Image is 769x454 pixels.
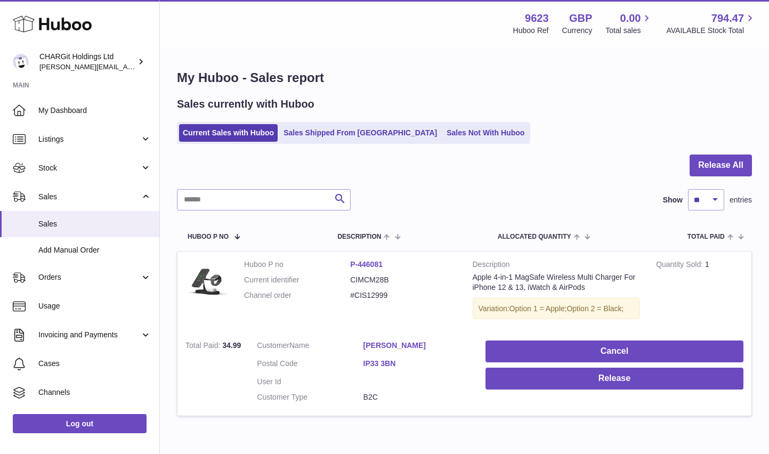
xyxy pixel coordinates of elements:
[257,341,289,350] span: Customer
[38,330,140,340] span: Invoicing and Payments
[569,11,592,26] strong: GBP
[244,290,350,301] dt: Channel order
[566,304,624,313] span: Option 2 = Black;
[473,260,641,272] strong: Description
[656,260,705,271] strong: Quantity Sold
[222,341,241,350] span: 34.99
[38,219,151,229] span: Sales
[257,377,363,387] dt: User Id
[690,155,752,176] button: Release All
[525,11,549,26] strong: 9623
[185,260,228,302] img: 96231656945573.JPG
[280,124,441,142] a: Sales Shipped From [GEOGRAPHIC_DATA]
[485,368,743,390] button: Release
[257,359,363,371] dt: Postal Code
[38,245,151,255] span: Add Manual Order
[666,26,756,36] span: AVAILABLE Stock Total
[363,340,470,351] a: [PERSON_NAME]
[38,192,140,202] span: Sales
[620,11,641,26] span: 0.00
[188,233,229,240] span: Huboo P no
[38,134,140,144] span: Listings
[666,11,756,36] a: 794.47 AVAILABLE Stock Total
[257,392,363,402] dt: Customer Type
[179,124,278,142] a: Current Sales with Huboo
[509,304,567,313] span: Option 1 = Apple;
[185,341,222,352] strong: Total Paid
[730,195,752,205] span: entries
[244,260,350,270] dt: Huboo P no
[38,359,151,369] span: Cases
[473,272,641,293] div: Apple 4-in-1 MagSafe Wireless Multi Charger For iPhone 12 & 13, iWatch & AirPods
[39,52,135,72] div: CHARGit Holdings Ltd
[257,340,363,353] dt: Name
[605,11,653,36] a: 0.00 Total sales
[363,359,470,369] a: IP33 3BN
[605,26,653,36] span: Total sales
[38,301,151,311] span: Usage
[177,69,752,86] h1: My Huboo - Sales report
[39,62,214,71] span: [PERSON_NAME][EMAIL_ADDRESS][DOMAIN_NAME]
[350,275,456,285] dd: CIMCM28B
[687,233,725,240] span: Total paid
[350,260,383,269] a: P-446081
[13,414,147,433] a: Log out
[485,340,743,362] button: Cancel
[663,195,683,205] label: Show
[562,26,593,36] div: Currency
[648,252,751,333] td: 1
[38,106,151,116] span: My Dashboard
[473,298,641,320] div: Variation:
[513,26,549,36] div: Huboo Ref
[337,233,381,240] span: Description
[177,97,314,111] h2: Sales currently with Huboo
[363,392,470,402] dd: B2C
[711,11,744,26] span: 794.47
[350,290,456,301] dd: #CIS12999
[38,272,140,282] span: Orders
[38,163,140,173] span: Stock
[13,54,29,70] img: francesca@chargit.co.uk
[244,275,350,285] dt: Current identifier
[38,387,151,398] span: Channels
[443,124,528,142] a: Sales Not With Huboo
[498,233,571,240] span: ALLOCATED Quantity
